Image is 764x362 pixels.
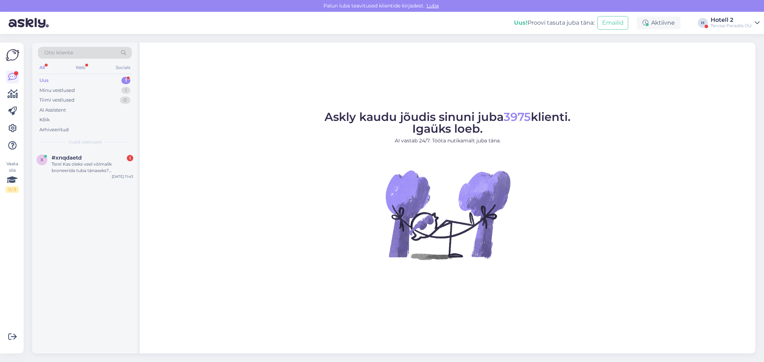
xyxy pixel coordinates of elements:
[637,16,681,29] div: Aktiivne
[38,63,46,72] div: All
[44,49,73,57] span: Otsi kliente
[711,17,760,29] a: Hotell 2Tervise Paradiis OÜ
[6,186,19,193] div: 0 / 3
[39,97,75,104] div: Tiimi vestlused
[383,150,512,279] img: No Chat active
[514,19,528,26] b: Uus!
[424,3,441,9] span: Luba
[514,19,595,27] div: Proovi tasuta juba täna:
[39,107,66,114] div: AI Assistent
[120,97,130,104] div: 0
[121,77,130,84] div: 1
[711,23,752,29] div: Tervise Paradiis OÜ
[39,116,50,123] div: Kõik
[39,87,75,94] div: Minu vestlused
[6,161,19,193] div: Vaata siia
[52,155,82,161] span: #xnqdaetd
[325,110,571,136] span: Askly kaudu jõudis sinuni juba klienti. Igaüks loeb.
[40,157,43,162] span: x
[711,17,752,23] div: Hotell 2
[52,161,133,174] div: Tere! Kas oleks veel võimalik broneerida tuba tänaseks? Ööbimisperiood 26.09.-28.09. Külastajaid ...
[39,126,69,133] div: Arhiveeritud
[74,63,87,72] div: Web
[325,137,571,145] p: AI vastab 24/7. Tööta nutikamalt juba täna.
[6,48,19,62] img: Askly Logo
[597,16,628,30] button: Emailid
[39,77,49,84] div: Uus
[114,63,132,72] div: Socials
[698,18,708,28] div: H
[504,110,531,124] span: 3975
[121,87,130,94] div: 1
[127,155,133,161] div: 1
[112,174,133,179] div: [DATE] 11:43
[68,139,102,145] span: Uued vestlused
